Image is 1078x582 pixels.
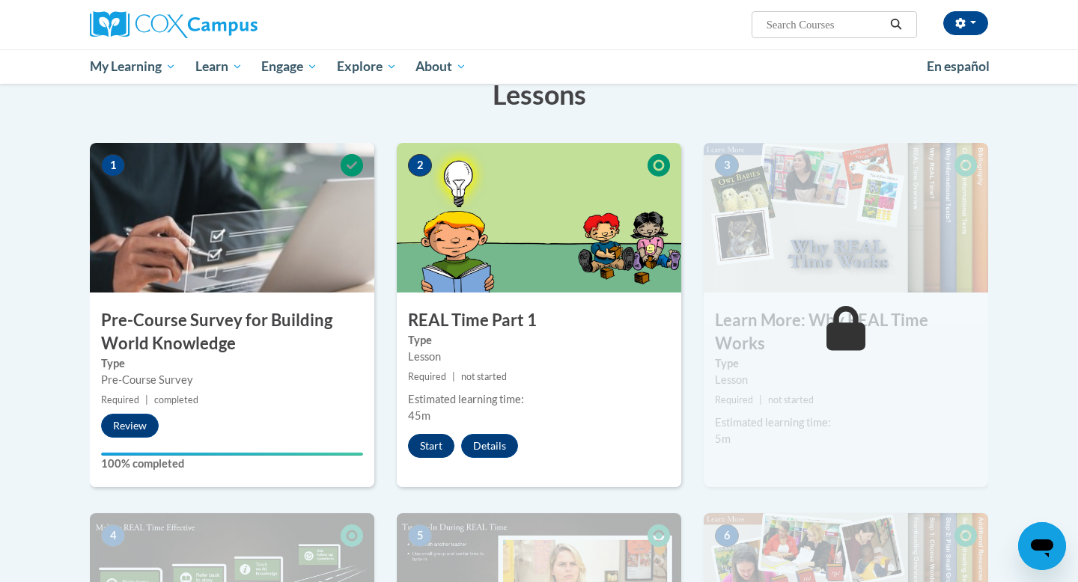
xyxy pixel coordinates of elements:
span: 6 [715,524,739,547]
h3: Pre-Course Survey for Building World Knowledge [90,309,374,355]
img: Cox Campus [90,11,258,38]
label: Type [101,355,363,372]
span: not started [461,371,507,382]
a: About [406,49,477,84]
span: Engage [261,58,317,76]
span: En español [927,58,990,74]
span: | [759,394,762,405]
span: | [145,394,148,405]
h3: REAL Time Part 1 [397,309,681,332]
div: Estimated learning time: [715,414,977,431]
input: Search Courses [765,16,885,34]
img: Course Image [704,143,988,292]
button: Details [461,434,518,458]
h3: Lessons [90,76,988,113]
label: Type [408,332,670,349]
button: Start [408,434,454,458]
span: 5 [408,524,432,547]
button: Search [885,16,907,34]
a: Cox Campus [90,11,374,38]
div: Estimated learning time: [408,391,670,408]
button: Review [101,414,159,438]
a: Engage [252,49,327,84]
span: About [415,58,466,76]
span: | [452,371,455,382]
div: Pre-Course Survey [101,372,363,388]
div: Lesson [715,372,977,388]
a: Learn [186,49,252,84]
a: En español [917,51,999,82]
span: 3 [715,154,739,177]
span: 5m [715,432,731,445]
span: Required [715,394,753,405]
span: Explore [337,58,397,76]
div: Your progress [101,453,363,456]
span: not started [768,394,814,405]
label: Type [715,355,977,372]
div: Main menu [67,49,1011,84]
span: 45m [408,409,430,422]
label: 100% completed [101,456,363,472]
span: Required [101,394,139,405]
span: completed [154,394,198,405]
h3: Learn More: Why REAL Time Works [704,309,988,355]
div: Lesson [408,349,670,365]
span: 2 [408,154,432,177]
span: Required [408,371,446,382]
span: 1 [101,154,125,177]
span: Learn [195,58,243,76]
span: My Learning [90,58,176,76]
img: Course Image [90,143,374,292]
img: Course Image [397,143,681,292]
span: 4 [101,524,125,547]
a: Explore [327,49,406,84]
iframe: Button to launch messaging window [1018,522,1066,570]
button: Account Settings [943,11,988,35]
a: My Learning [80,49,186,84]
